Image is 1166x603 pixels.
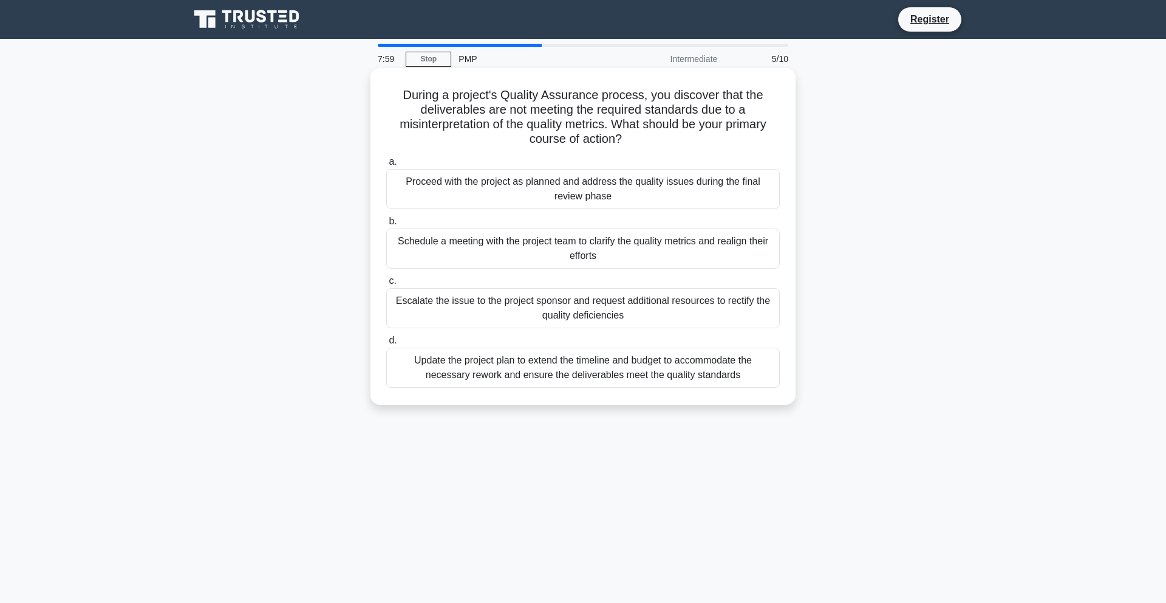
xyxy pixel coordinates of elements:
[386,229,780,269] div: Schedule a meeting with the project team to clarify the quality metrics and realign their efforts
[385,88,781,147] h5: During a project's Quality Assurance process, you discover that the deliverables are not meeting ...
[724,47,796,71] div: 5/10
[389,275,396,286] span: c.
[618,47,724,71] div: Intermediate
[389,335,397,345] span: d.
[406,52,451,67] a: Stop
[451,47,618,71] div: PMP
[370,47,406,71] div: 7:59
[386,348,780,388] div: Update the project plan to extend the timeline and budget to accommodate the necessary rework and...
[389,216,397,226] span: b.
[386,169,780,209] div: Proceed with the project as planned and address the quality issues during the final review phase
[386,288,780,328] div: Escalate the issue to the project sponsor and request additional resources to rectify the quality...
[389,156,397,167] span: a.
[903,12,956,27] a: Register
